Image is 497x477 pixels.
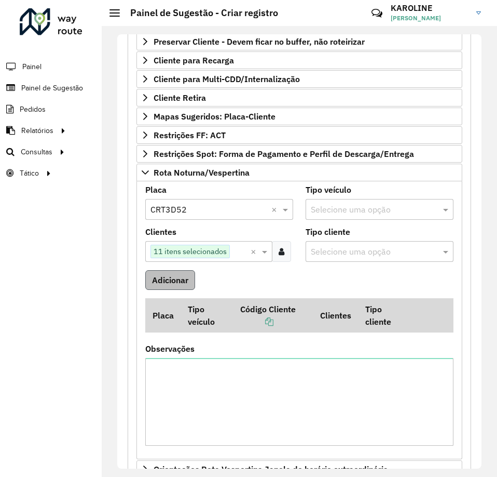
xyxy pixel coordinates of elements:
[21,83,83,94] span: Painel de Sugestão
[181,298,233,333] th: Tipo veículo
[20,168,39,179] span: Tático
[136,126,462,144] a: Restrições FF: ACT
[136,33,462,50] a: Preservar Cliente - Devem ficar no buffer, não roteirizar
[391,14,468,23] span: [PERSON_NAME]
[154,75,300,83] span: Cliente para Multi-CDD/Internalização
[145,226,176,238] label: Clientes
[366,2,388,24] a: Contato Rápido
[233,298,313,333] th: Código Cliente
[154,56,234,64] span: Cliente para Recarga
[136,164,462,181] a: Rota Noturna/Vespertina
[21,147,52,157] span: Consultas
[136,181,462,460] div: Rota Noturna/Vespertina
[154,150,414,158] span: Restrições Spot: Forma de Pagamento e Perfil de Descarga/Entrega
[145,183,167,196] label: Placa
[136,51,462,69] a: Cliente para Recarga
[20,104,46,115] span: Pedidos
[151,245,229,258] span: 11 itens selecionados
[154,168,250,177] span: Rota Noturna/Vespertina
[120,7,278,19] h2: Painel de Sugestão - Criar registro
[240,316,273,327] a: Copiar
[251,245,259,258] span: Clear all
[271,203,280,216] span: Clear all
[391,3,468,13] h3: KAROLINE
[154,131,226,139] span: Restrições FF: ACT
[136,89,462,107] a: Cliente Retira
[136,108,462,125] a: Mapas Sugeridos: Placa-Cliente
[145,298,181,333] th: Placa
[22,61,42,72] span: Painel
[358,298,409,333] th: Tipo cliente
[145,342,195,355] label: Observações
[154,94,206,102] span: Cliente Retira
[154,465,388,473] span: Orientações Rota Vespertina Janela de horário extraordinária
[306,226,350,238] label: Tipo cliente
[145,270,195,290] button: Adicionar
[154,37,365,46] span: Preservar Cliente - Devem ficar no buffer, não roteirizar
[313,298,358,333] th: Clientes
[136,145,462,163] a: Restrições Spot: Forma de Pagamento e Perfil de Descarga/Entrega
[306,183,351,196] label: Tipo veículo
[154,112,275,121] span: Mapas Sugeridos: Placa-Cliente
[21,125,53,136] span: Relatórios
[136,70,462,88] a: Cliente para Multi-CDD/Internalização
